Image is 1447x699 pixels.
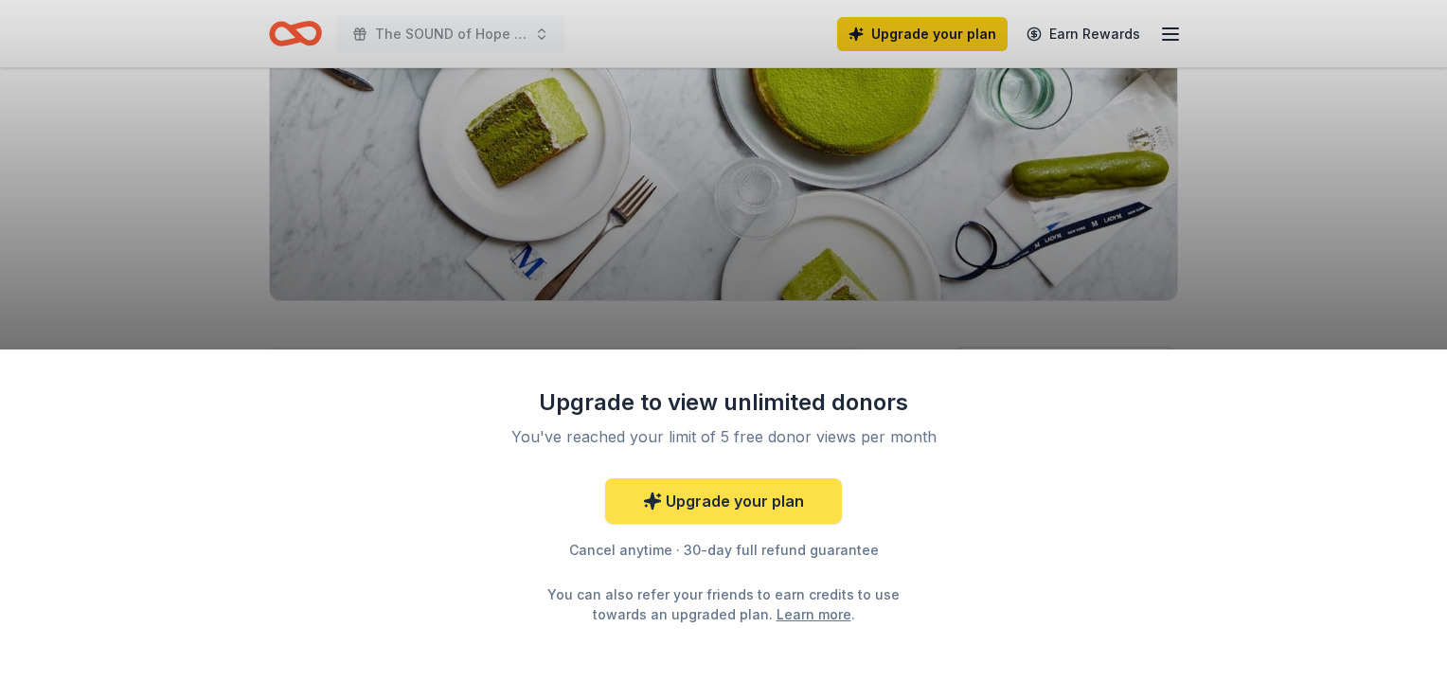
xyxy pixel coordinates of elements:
[477,387,970,418] div: Upgrade to view unlimited donors
[777,604,851,624] a: Learn more
[477,539,970,562] div: Cancel anytime · 30-day full refund guarantee
[605,478,842,524] a: Upgrade your plan
[530,584,917,624] div: You can also refer your friends to earn credits to use towards an upgraded plan. .
[500,425,947,448] div: You've reached your limit of 5 free donor views per month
